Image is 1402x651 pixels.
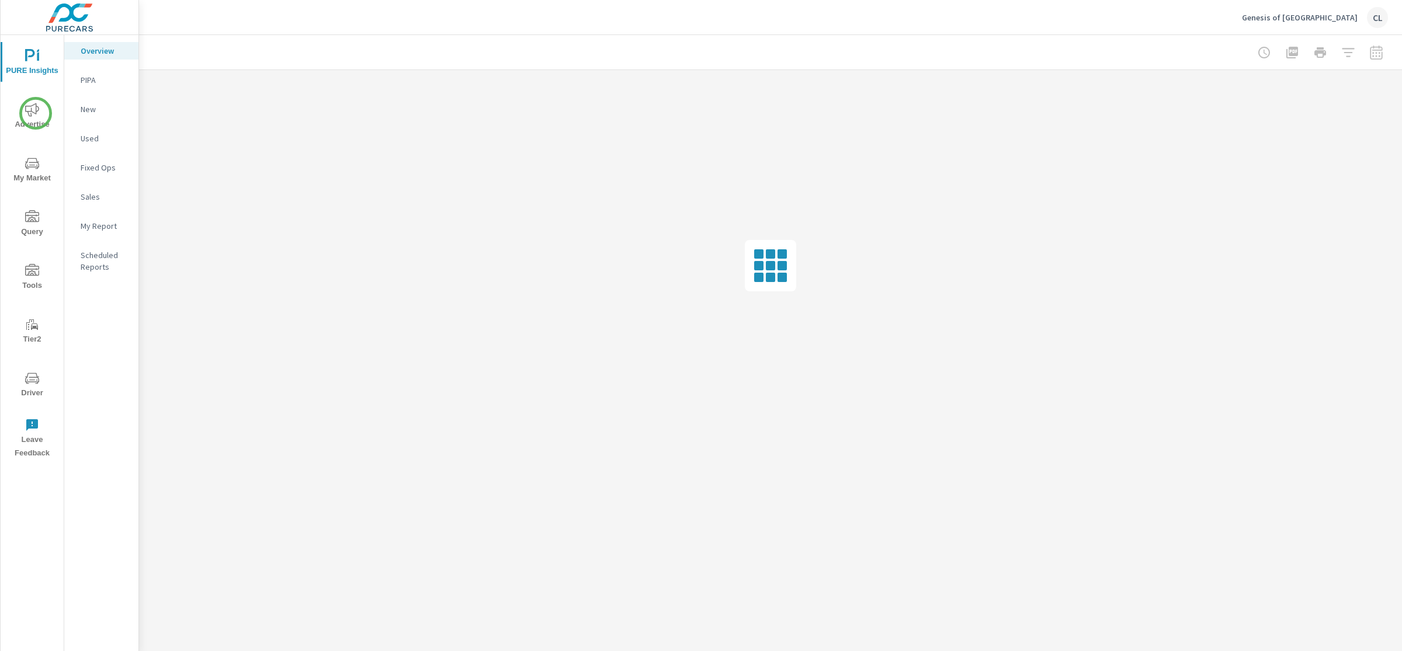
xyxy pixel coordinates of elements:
[64,246,138,276] div: Scheduled Reports
[1,35,64,465] div: nav menu
[64,71,138,89] div: PIPA
[81,191,129,203] p: Sales
[81,103,129,115] p: New
[4,371,60,400] span: Driver
[64,217,138,235] div: My Report
[4,264,60,293] span: Tools
[81,133,129,144] p: Used
[81,162,129,173] p: Fixed Ops
[81,45,129,57] p: Overview
[64,159,138,176] div: Fixed Ops
[4,156,60,185] span: My Market
[4,418,60,460] span: Leave Feedback
[64,188,138,206] div: Sales
[4,210,60,239] span: Query
[81,74,129,86] p: PIPA
[4,318,60,346] span: Tier2
[64,100,138,118] div: New
[1367,7,1388,28] div: CL
[1242,12,1358,23] p: Genesis of [GEOGRAPHIC_DATA]
[81,220,129,232] p: My Report
[81,249,129,273] p: Scheduled Reports
[64,130,138,147] div: Used
[4,103,60,131] span: Advertise
[64,42,138,60] div: Overview
[4,49,60,78] span: PURE Insights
